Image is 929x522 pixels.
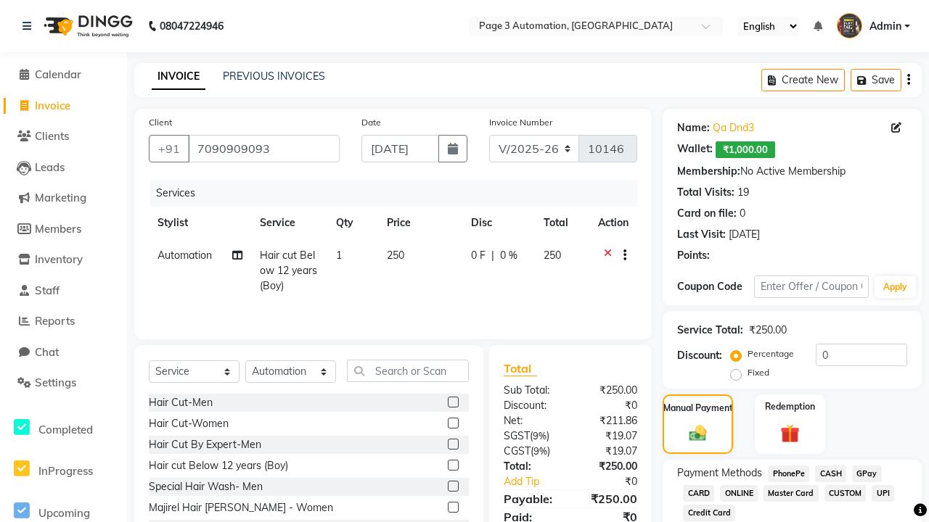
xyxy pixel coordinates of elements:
[533,445,547,457] span: 9%
[223,70,325,83] a: PREVIOUS INVOICES
[4,67,123,83] a: Calendar
[764,485,819,502] span: Master Card
[737,185,749,200] div: 19
[748,366,769,379] label: Fixed
[570,428,648,444] div: ₹19.07
[157,249,212,262] span: Automation
[149,458,288,473] div: Hair cut Below 12 years (Boy)
[38,506,90,520] span: Upcoming
[38,464,93,478] span: InProgress
[493,490,570,507] div: Payable:
[677,323,743,338] div: Service Total:
[677,141,713,158] div: Wallet:
[260,249,317,292] span: Hair cut Below 12 years (Boy)
[875,276,916,298] button: Apply
[500,248,517,263] span: 0 %
[4,344,123,361] a: Chat
[35,222,81,236] span: Members
[815,465,846,482] span: CASH
[504,429,530,442] span: SGST
[684,423,712,444] img: _cash.svg
[4,98,123,115] a: Invoice
[35,376,76,389] span: Settings
[493,444,570,459] div: ( )
[493,428,570,444] div: ( )
[37,6,136,46] img: logo
[570,413,648,428] div: ₹211.86
[677,206,737,221] div: Card on file:
[4,159,123,176] a: Leads
[347,360,469,382] input: Search or Scan
[837,13,862,38] img: Admin
[493,398,570,413] div: Discount:
[35,191,86,204] span: Marketing
[327,207,378,239] th: Qty
[493,383,570,398] div: Sub Total:
[570,383,648,398] div: ₹250.00
[491,248,494,263] span: |
[4,313,123,330] a: Reports
[378,207,462,239] th: Price
[251,207,327,239] th: Service
[754,275,869,298] input: Enter Offer / Coupon Code
[570,459,648,474] div: ₹250.00
[677,279,754,294] div: Coupon Code
[584,474,648,489] div: ₹0
[35,67,81,81] span: Calendar
[35,314,75,328] span: Reports
[35,99,70,112] span: Invoice
[677,164,907,179] div: No Active Membership
[544,249,561,262] span: 250
[387,249,404,262] span: 250
[677,465,762,481] span: Payment Methods
[149,437,261,452] div: Hair Cut By Expert-Men
[570,490,648,507] div: ₹250.00
[872,485,894,502] span: UPI
[713,120,754,136] a: Qa Dnd3
[38,423,93,436] span: Completed
[462,207,535,239] th: Disc
[149,479,263,494] div: Special Hair Wash- Men
[570,398,648,413] div: ₹0
[160,6,224,46] b: 08047224946
[35,283,60,297] span: Staff
[729,227,760,242] div: [DATE]
[149,207,251,239] th: Stylist
[361,116,381,129] label: Date
[4,190,123,207] a: Marketing
[677,227,726,242] div: Last Visit:
[677,248,710,263] div: Points:
[504,361,537,376] span: Total
[4,375,123,391] a: Settings
[35,345,59,359] span: Chat
[677,120,710,136] div: Name:
[824,485,867,502] span: CUSTOM
[677,164,740,179] div: Membership:
[35,160,65,174] span: Leads
[149,135,189,162] button: +91
[493,413,570,428] div: Net:
[869,19,901,34] span: Admin
[748,347,794,360] label: Percentage
[35,252,83,266] span: Inventory
[493,474,584,489] a: Add Tip
[150,180,648,207] div: Services
[4,283,123,299] a: Staff
[663,402,733,415] label: Manual Payment
[149,416,229,431] div: Hair Cut-Women
[683,505,735,521] span: Credit Card
[4,252,123,268] a: Inventory
[149,395,213,410] div: Hair Cut-Men
[188,135,340,162] input: Search by Name/Mobile/Email/Code
[683,485,714,502] span: CARD
[774,422,805,445] img: _gift.svg
[4,128,123,145] a: Clients
[471,248,486,263] span: 0 F
[677,348,722,363] div: Discount:
[504,444,531,457] span: CGST
[535,207,590,239] th: Total
[740,206,745,221] div: 0
[533,430,547,442] span: 9%
[589,207,637,239] th: Action
[720,485,758,502] span: ONLINE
